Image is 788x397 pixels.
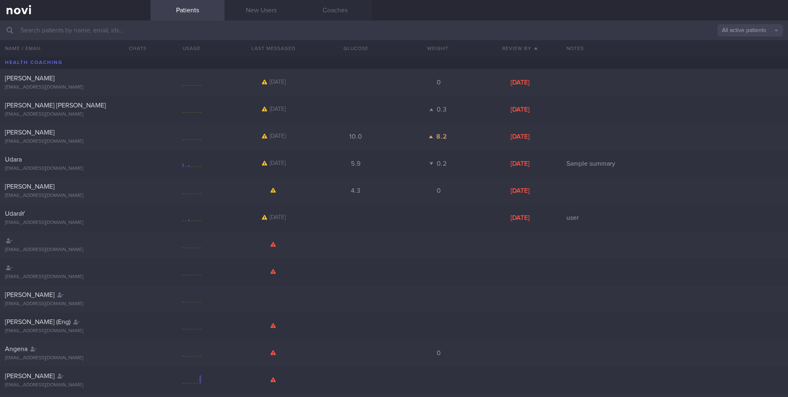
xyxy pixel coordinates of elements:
span: 0 [437,187,441,194]
div: [EMAIL_ADDRESS][DOMAIN_NAME] [5,84,146,91]
span: [DATE] [270,79,286,85]
span: [PERSON_NAME] [5,292,55,298]
span: [PERSON_NAME] [5,183,55,190]
span: 0.2 [437,160,447,167]
button: Last Messaged [233,40,315,57]
div: [DATE] [479,214,561,222]
span: [PERSON_NAME] [5,373,55,379]
span: 10.0 [349,133,362,140]
span: [DATE] [270,214,286,220]
span: [DATE] [270,160,286,166]
button: Glucose [315,40,397,57]
div: [DATE] [479,132,561,141]
div: [EMAIL_ADDRESS][DOMAIN_NAME] [5,355,146,361]
div: Sample summary [561,160,788,168]
span: 4.3 [351,187,361,194]
span: 0 [437,79,441,86]
div: [DATE] [479,105,561,114]
div: [DATE] [479,187,561,195]
span: UdaraY [5,210,25,217]
span: [PERSON_NAME] [5,75,55,82]
div: [EMAIL_ADDRESS][DOMAIN_NAME] [5,220,146,226]
span: 5.9 [351,160,361,167]
span: [PERSON_NAME] [PERSON_NAME] [5,102,106,109]
div: [EMAIL_ADDRESS][DOMAIN_NAME] [5,247,146,253]
div: user [561,214,788,222]
div: [EMAIL_ADDRESS][DOMAIN_NAME] [5,328,146,334]
span: [DATE] [270,106,286,112]
button: All active patients [717,24,783,37]
span: 8.2 [436,133,447,140]
button: Weight [397,40,479,57]
div: [EMAIL_ADDRESS][DOMAIN_NAME] [5,112,146,118]
div: [EMAIL_ADDRESS][DOMAIN_NAME] [5,139,146,145]
span: 0.3 [437,106,447,113]
div: [DATE] [479,78,561,87]
div: Notes [561,40,788,57]
span: Angena [5,346,27,352]
div: [EMAIL_ADDRESS][DOMAIN_NAME] [5,166,146,172]
div: [EMAIL_ADDRESS][DOMAIN_NAME] [5,301,146,307]
div: [EMAIL_ADDRESS][DOMAIN_NAME] [5,193,146,199]
div: [EMAIL_ADDRESS][DOMAIN_NAME] [5,382,146,388]
div: [EMAIL_ADDRESS][DOMAIN_NAME] [5,274,146,280]
span: Udara [5,156,22,163]
span: [PERSON_NAME] (Eng) [5,319,71,325]
div: Usage [151,40,233,57]
div: [DATE] [479,160,561,168]
button: Review By [479,40,561,57]
span: [DATE] [270,133,286,139]
button: Chats [118,40,151,57]
span: [PERSON_NAME] [5,129,55,136]
span: 0 [437,350,441,356]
